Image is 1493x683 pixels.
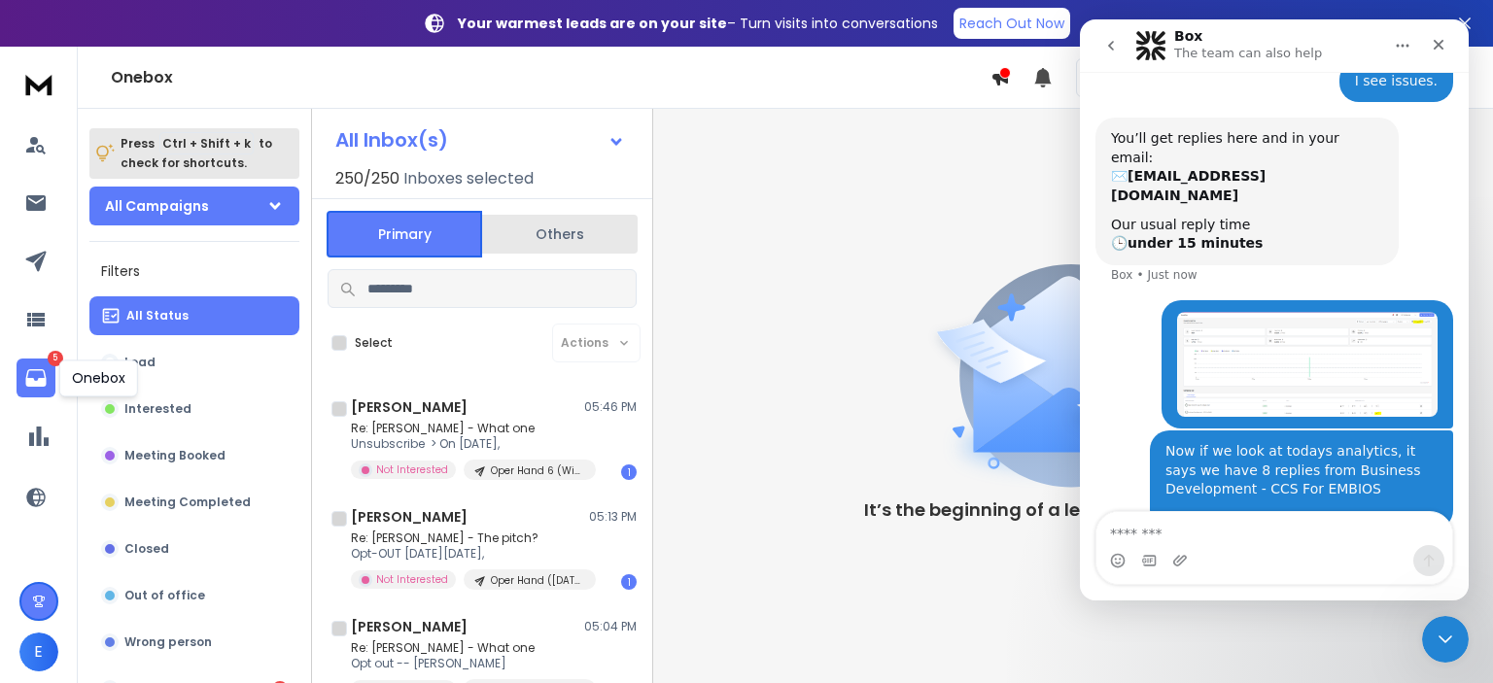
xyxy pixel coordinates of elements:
[491,573,584,588] p: Oper Hand ([DATE], 2 steps only)
[584,399,637,415] p: 05:46 PM
[376,572,448,587] p: Not Interested
[351,656,584,671] p: Opt out -- [PERSON_NAME]
[351,421,584,436] p: Re: [PERSON_NAME] - What one
[351,530,584,546] p: Re: [PERSON_NAME] - The pitch?
[124,355,156,370] p: Lead
[89,529,299,568] button: Closed
[159,132,254,154] span: Ctrl + Shift + k
[48,351,63,366] p: 5
[584,619,637,634] p: 05:04 PM
[403,167,534,190] h3: Inboxes selected
[121,134,272,173] p: Press to check for shortcuts.
[351,617,468,636] h1: [PERSON_NAME]
[89,576,299,615] button: Out of office
[124,541,169,557] p: Closed
[959,14,1064,33] p: Reach Out Now
[320,120,641,159] button: All Inbox(s)
[335,130,448,150] h1: All Inbox(s)
[1080,19,1469,600] iframe: Intercom live chat
[864,496,1282,524] p: It’s the beginning of a legendary conversation
[111,66,990,89] h1: Onebox
[124,588,205,603] p: Out of office
[589,509,637,525] p: 05:13 PM
[351,507,468,527] h1: [PERSON_NAME]
[491,463,584,478] p: Oper Hand 6 (Winner content)
[351,546,584,562] p: Opt-OUT [DATE][DATE],
[59,359,138,396] div: Onebox
[89,390,299,428] button: Interested
[19,632,58,671] button: E
[89,436,299,475] button: Meeting Booked
[327,211,482,257] button: Primary
[89,257,299,285] h3: Filters
[458,14,727,33] strong: Your warmest leads are on your site
[124,634,212,650] p: Wrong person
[351,436,584,452] p: Unsubscribe > On [DATE],
[954,8,1070,39] a: Reach Out Now
[621,464,637,480] div: 1
[335,167,399,190] span: 250 / 250
[355,335,393,351] label: Select
[351,397,468,417] h1: [PERSON_NAME]
[458,14,938,33] p: – Turn visits into conversations
[126,308,189,324] p: All Status
[124,495,251,510] p: Meeting Completed
[19,66,58,102] img: logo
[124,401,191,417] p: Interested
[89,623,299,662] button: Wrong person
[351,640,584,656] p: Re: [PERSON_NAME] - What one
[1422,616,1469,663] iframe: Intercom live chat
[621,574,637,590] div: 1
[124,448,226,463] p: Meeting Booked
[89,483,299,522] button: Meeting Completed
[482,213,638,256] button: Others
[376,462,448,477] p: Not Interested
[89,187,299,225] button: All Campaigns
[105,196,209,216] h1: All Campaigns
[17,359,55,397] a: 5
[89,296,299,335] button: All Status
[89,343,299,382] button: Lead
